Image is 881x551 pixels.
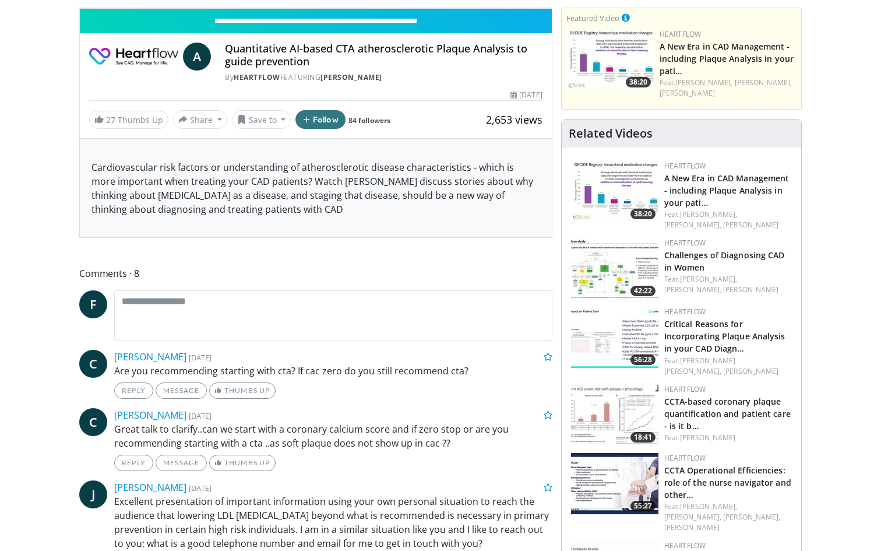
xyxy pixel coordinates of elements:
[630,501,656,511] span: 55:27
[89,43,178,71] img: Heartflow
[79,350,107,378] a: C
[664,250,785,273] a: Challenges of Diagnosing CAD in Women
[680,209,737,219] a: [PERSON_NAME],
[660,29,702,39] a: Heartflow
[114,382,153,399] a: Reply
[566,29,654,90] a: 38:20
[664,318,785,354] a: Critical Reasons for Incorporating Plaque Analysis in your CAD Diagn…
[79,480,107,508] a: J
[723,285,778,294] a: [PERSON_NAME]
[630,286,656,296] span: 42:22
[630,355,656,365] span: 56:28
[571,384,658,445] a: 18:41
[664,512,721,522] a: [PERSON_NAME],
[114,409,186,422] a: [PERSON_NAME]
[189,483,212,493] small: [DATE]
[209,382,275,399] a: Thumbs Up
[660,41,794,76] a: A New Era in CAD Management - including Plaque Analysis in your pati…
[234,72,280,82] a: Heartflow
[664,356,792,377] div: Feat.
[664,522,720,532] a: [PERSON_NAME]
[80,8,552,9] video-js: Video Player
[571,238,658,299] img: 65719914-b9df-436f-8749-217792de2567.150x105_q85_crop-smart_upscale.jpg
[225,72,542,83] div: By FEATURING
[664,285,721,294] a: [PERSON_NAME],
[189,410,212,421] small: [DATE]
[114,455,153,471] a: Reply
[664,465,791,500] a: CCTA Operational Efficiencies: role of the nurse navigator and other…
[295,110,346,129] button: Follow
[735,78,792,87] a: [PERSON_NAME],
[680,501,737,511] a: [PERSON_NAME],
[664,161,706,171] a: Heartflow
[348,115,390,125] a: 84 followers
[571,238,658,299] a: 42:22
[566,29,654,90] img: 738d0e2d-290f-4d89-8861-908fb8b721dc.150x105_q85_crop-smart_upscale.jpg
[723,366,778,376] a: [PERSON_NAME]
[183,43,211,71] a: A
[114,350,186,363] a: [PERSON_NAME]
[571,453,658,514] a: 55:27
[320,72,382,82] a: [PERSON_NAME]
[680,433,735,443] a: [PERSON_NAME]
[664,220,721,230] a: [PERSON_NAME],
[510,90,542,100] div: [DATE]
[232,110,291,129] button: Save to
[571,161,658,222] img: 738d0e2d-290f-4d89-8861-908fb8b721dc.150x105_q85_crop-smart_upscale.jpg
[114,481,186,494] a: [PERSON_NAME]
[225,43,542,68] h4: Quantitative AI-based CTA atherosclerotic Plaque Analysis to guide prevention
[571,307,658,368] img: b2ff4880-67be-4c9f-bf3d-a798f7182cd6.150x105_q85_crop-smart_upscale.jpg
[723,220,778,230] a: [PERSON_NAME]
[660,88,715,98] a: [PERSON_NAME]
[173,110,227,129] button: Share
[486,113,542,127] span: 2,653 views
[664,541,706,550] a: Heartflow
[156,455,207,471] a: Message
[79,290,107,318] a: F
[680,274,737,284] a: [PERSON_NAME],
[569,127,653,141] h4: Related Videos
[156,382,207,399] a: Message
[664,274,792,295] div: Feat.
[664,384,706,394] a: Heartflow
[571,453,658,514] img: 9d526d79-32af-4af5-827d-587e3dcc2a92.150x105_q85_crop-smart_upscale.jpg
[664,453,706,463] a: Heartflow
[189,352,212,363] small: [DATE]
[664,356,736,376] a: [PERSON_NAME] [PERSON_NAME],
[571,384,658,445] img: 73737796-d99c-44d3-abd7-fe12f4733765.150x105_q85_crop-smart_upscale.jpg
[106,114,115,125] span: 27
[664,238,706,248] a: Heartflow
[209,455,275,471] a: Thumbs Up
[723,512,780,522] a: [PERSON_NAME],
[630,209,656,219] span: 38:20
[630,432,656,443] span: 18:41
[566,13,619,23] small: Featured Video
[114,364,552,378] p: Are you recommending starting with cta? If cac zero do you still recommend cta?
[571,161,658,222] a: 38:20
[675,78,732,87] a: [PERSON_NAME],
[91,160,540,216] p: Cardiovascular risk factors or understanding of atherosclerotic disease characteristics - which i...
[79,266,552,281] span: Comments 8
[571,307,658,368] a: 56:28
[89,111,168,129] a: 27 Thumbs Up
[626,77,651,87] span: 38:20
[664,307,706,317] a: Heartflow
[664,173,790,208] a: A New Era in CAD Management - including Plaque Analysis in your pati…
[664,433,792,443] div: Feat.
[660,78,797,99] div: Feat.
[114,422,552,450] p: Great talk to clarify..can we start with a coronary calcium score and if zero stop or are you rec...
[79,408,107,436] a: C
[664,209,792,230] div: Feat.
[664,396,791,431] a: CCTA-based coronary plaque quantification and patient care - is it b…
[664,501,792,533] div: Feat.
